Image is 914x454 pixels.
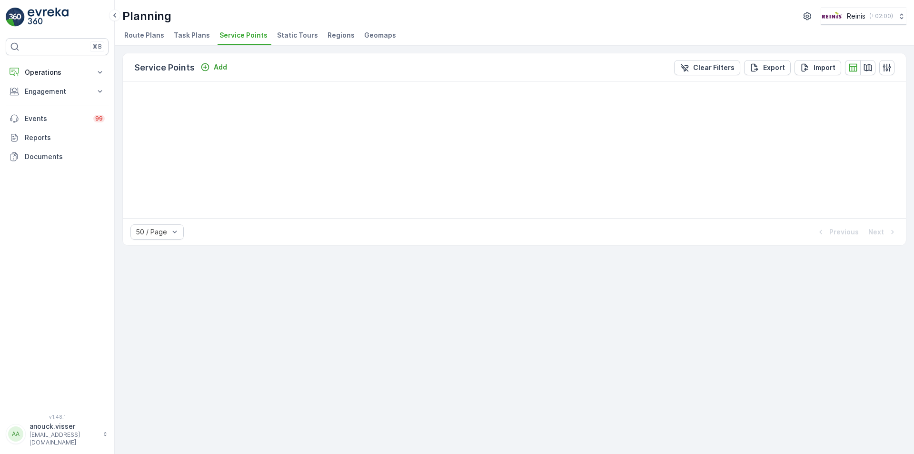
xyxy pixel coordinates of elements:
p: Operations [25,68,89,77]
p: Reports [25,133,105,142]
img: logo_light-DOdMpM7g.png [28,8,69,27]
button: Engagement [6,82,109,101]
span: Service Points [219,30,268,40]
button: Operations [6,63,109,82]
button: Add [197,61,231,73]
p: Next [868,227,884,237]
p: Events [25,114,88,123]
button: AAanouck.visser[EMAIL_ADDRESS][DOMAIN_NAME] [6,422,109,446]
a: Events99 [6,109,109,128]
button: Next [867,226,898,238]
p: Reinis [847,11,865,21]
p: anouck.visser [30,422,98,431]
p: ( +02:00 ) [869,12,893,20]
button: Previous [815,226,860,238]
span: Geomaps [364,30,396,40]
p: Service Points [134,61,195,74]
p: Export [763,63,785,72]
p: Clear Filters [693,63,735,72]
span: Task Plans [174,30,210,40]
span: Static Tours [277,30,318,40]
p: ⌘B [92,43,102,50]
p: [EMAIL_ADDRESS][DOMAIN_NAME] [30,431,98,446]
button: Reinis(+02:00) [821,8,906,25]
p: Import [814,63,835,72]
img: Reinis-Logo-Vrijstaand_Tekengebied-1-copy2_aBO4n7j.png [821,11,843,21]
button: Import [795,60,841,75]
p: Engagement [25,87,89,96]
div: AA [8,426,23,442]
p: Previous [829,227,859,237]
span: v 1.48.1 [6,414,109,420]
a: Reports [6,128,109,147]
span: Route Plans [124,30,164,40]
a: Documents [6,147,109,166]
button: Clear Filters [674,60,740,75]
p: Add [214,62,227,72]
button: Export [744,60,791,75]
p: Planning [122,9,171,24]
p: 99 [95,115,103,122]
span: Regions [328,30,355,40]
p: Documents [25,152,105,161]
img: logo [6,8,25,27]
